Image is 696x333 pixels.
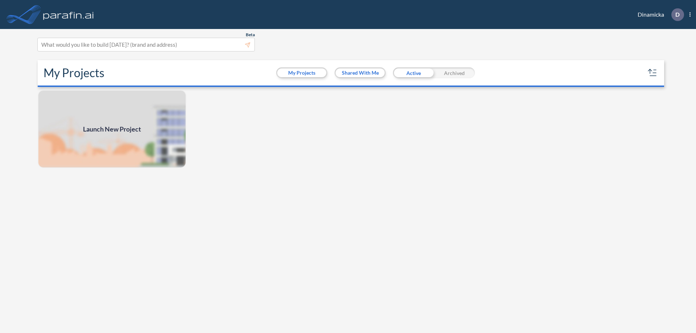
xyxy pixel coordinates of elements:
[647,67,658,79] button: sort
[38,90,186,168] a: Launch New Project
[43,66,104,80] h2: My Projects
[434,67,475,78] div: Archived
[42,7,95,22] img: logo
[246,32,255,38] span: Beta
[38,90,186,168] img: add
[277,68,326,77] button: My Projects
[83,124,141,134] span: Launch New Project
[393,67,434,78] div: Active
[336,68,385,77] button: Shared With Me
[675,11,680,18] p: D
[627,8,691,21] div: Dinamicka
